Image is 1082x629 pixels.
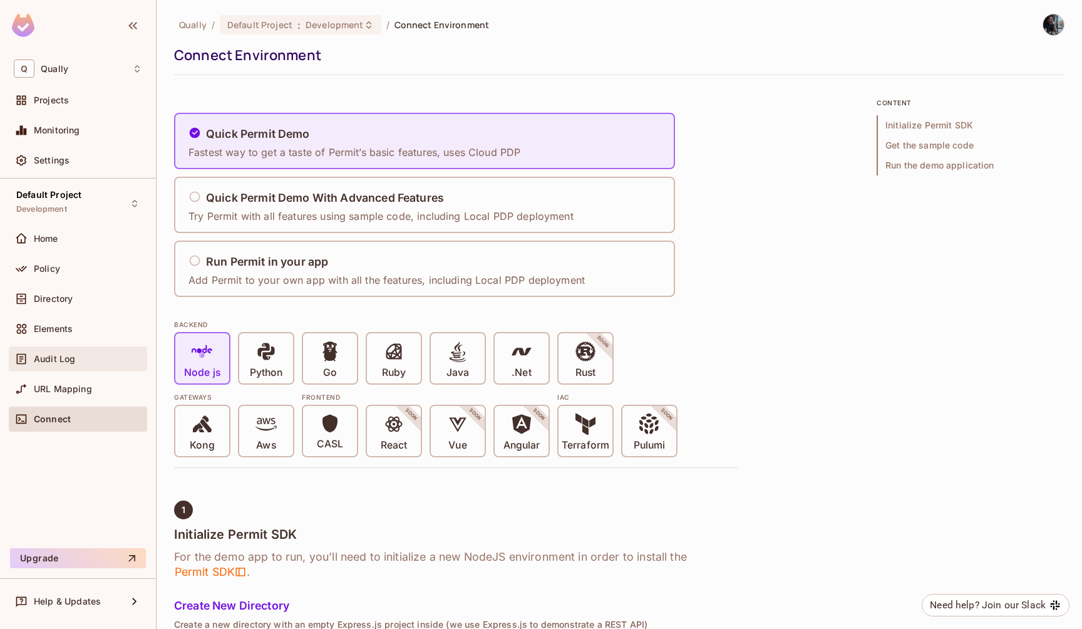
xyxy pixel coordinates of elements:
[206,256,328,268] h5: Run Permit in your app
[188,273,585,287] p: Add Permit to your own app with all the features, including Local PDP deployment
[386,19,389,31] li: /
[250,366,282,379] p: Python
[174,46,1058,65] div: Connect Environment
[877,155,1064,175] span: Run the demo application
[179,19,207,31] span: the active workspace
[188,145,520,159] p: Fastest way to get a taste of Permit’s basic features, uses Cloud PDP
[297,20,301,30] span: :
[34,596,101,606] span: Help & Updates
[930,598,1046,613] div: Need help? Join our Slack
[41,64,68,74] span: Workspace: Qually
[387,390,436,439] span: SOON
[1043,14,1064,35] img: Alex Glazkov
[34,354,75,364] span: Audit Log
[188,209,574,223] p: Try Permit with all features using sample code, including Local PDP deployment
[34,414,71,424] span: Connect
[323,366,337,379] p: Go
[579,318,627,366] span: SOON
[256,439,276,452] p: Aws
[174,527,738,542] h4: Initialize Permit SDK
[634,439,665,452] p: Pulumi
[174,564,247,580] span: Permit SDK
[184,366,220,379] p: Node js
[877,135,1064,155] span: Get the sample code
[16,204,67,214] span: Development
[34,234,58,244] span: Home
[190,439,214,452] p: Kong
[34,324,73,334] span: Elements
[306,19,363,31] span: Development
[34,294,73,304] span: Directory
[562,439,609,452] p: Terraform
[12,14,34,37] img: SReyMgAAAABJRU5ErkJggg==
[34,125,80,135] span: Monitoring
[174,600,738,612] h5: Create New Directory
[14,60,34,78] span: Q
[16,190,81,200] span: Default Project
[302,392,550,402] div: Frontend
[227,19,292,31] span: Default Project
[34,95,69,105] span: Projects
[446,366,469,379] p: Java
[174,320,738,330] div: BACKEND
[451,390,500,439] span: SOON
[206,192,444,204] h5: Quick Permit Demo With Advanced Features
[206,128,310,140] h5: Quick Permit Demo
[575,366,595,379] p: Rust
[515,390,564,439] span: SOON
[34,384,92,394] span: URL Mapping
[174,549,738,580] h6: For the demo app to run, you’ll need to initialize a new NodeJS environment in order to install t...
[34,155,70,165] span: Settings
[503,439,540,452] p: Angular
[34,264,60,274] span: Policy
[382,366,406,379] p: Ruby
[448,439,466,452] p: Vue
[877,115,1064,135] span: Initialize Permit SDK
[877,98,1064,108] p: content
[512,366,531,379] p: .Net
[182,505,185,515] span: 1
[174,392,294,402] div: Gateways
[212,19,215,31] li: /
[642,390,691,439] span: SOON
[394,19,490,31] span: Connect Environment
[557,392,678,402] div: IAC
[317,438,343,450] p: CASL
[10,548,146,568] button: Upgrade
[381,439,407,452] p: React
